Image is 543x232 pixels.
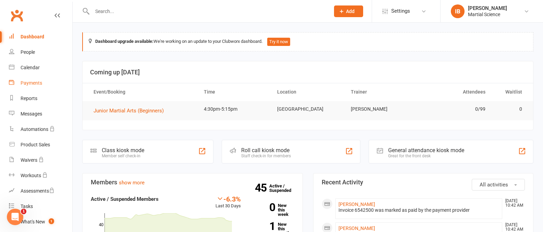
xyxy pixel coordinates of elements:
[9,106,72,122] a: Messages
[472,179,525,191] button: All activities
[267,38,290,46] button: Try it now
[9,60,72,75] a: Calendar
[21,126,48,132] div: Automations
[468,11,507,17] div: Martial Science
[9,45,72,60] a: People
[251,221,275,231] strong: 1
[21,173,41,178] div: Workouts
[345,101,418,117] td: [PERSON_NAME]
[502,223,525,232] time: [DATE] 10:42 AM
[21,96,37,101] div: Reports
[9,152,72,168] a: Waivers
[418,101,492,117] td: 0/99
[198,83,271,101] th: Time
[9,199,72,214] a: Tasks
[21,49,35,55] div: People
[49,218,54,224] span: 1
[9,214,72,230] a: What's New1
[492,101,528,117] td: 0
[21,219,45,224] div: What's New
[90,7,325,16] input: Search...
[338,202,375,207] a: [PERSON_NAME]
[338,207,499,213] div: Invoice 6542500 was marked as paid by the payment provider
[480,182,508,188] span: All activities
[21,157,37,163] div: Waivers
[451,4,465,18] div: IB
[21,204,33,209] div: Tasks
[9,91,72,106] a: Reports
[119,180,145,186] a: show more
[338,225,375,231] a: [PERSON_NAME]
[90,69,526,76] h3: Coming up [DATE]
[215,195,241,210] div: Last 30 Days
[102,147,144,154] div: Class kiosk mode
[241,147,291,154] div: Roll call kiosk mode
[21,188,54,194] div: Assessments
[251,202,275,212] strong: 0
[9,75,72,91] a: Payments
[21,80,42,86] div: Payments
[94,108,164,114] span: Junior Martial Arts (Beginners)
[198,101,271,117] td: 4:30pm-5:15pm
[9,137,72,152] a: Product Sales
[322,179,525,186] h3: Recent Activity
[7,209,23,225] iframe: Intercom live chat
[468,5,507,11] div: [PERSON_NAME]
[9,122,72,137] a: Automations
[388,147,464,154] div: General attendance kiosk mode
[91,196,159,202] strong: Active / Suspended Members
[388,154,464,158] div: Great for the front desk
[21,142,50,147] div: Product Sales
[21,65,40,70] div: Calendar
[334,5,363,17] button: Add
[269,179,299,198] a: 45Active / Suspended
[418,83,492,101] th: Attendees
[271,101,345,117] td: [GEOGRAPHIC_DATA]
[9,168,72,183] a: Workouts
[21,34,44,39] div: Dashboard
[94,107,169,115] button: Junior Martial Arts (Beginners)
[241,154,291,158] div: Staff check-in for members
[91,179,294,186] h3: Members
[87,83,198,101] th: Event/Booking
[271,83,345,101] th: Location
[21,111,42,117] div: Messages
[251,203,294,217] a: 0New this week
[391,3,410,19] span: Settings
[82,32,533,51] div: We're working on an update to your Clubworx dashboard.
[9,29,72,45] a: Dashboard
[492,83,528,101] th: Waitlist
[9,183,72,199] a: Assessments
[502,199,525,208] time: [DATE] 10:42 AM
[21,209,26,214] span: 1
[346,9,355,14] span: Add
[255,183,269,193] strong: 45
[215,195,241,203] div: -6.3%
[102,154,144,158] div: Member self check-in
[345,83,418,101] th: Trainer
[8,7,25,24] a: Clubworx
[95,39,153,44] strong: Dashboard upgrade available:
